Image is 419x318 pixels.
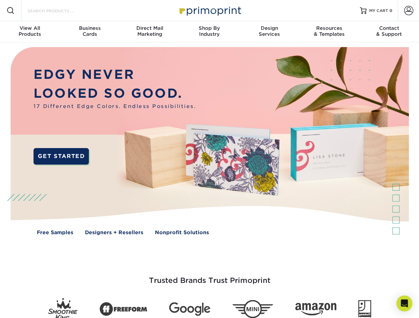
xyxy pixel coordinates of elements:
img: Goodwill [358,300,371,318]
span: Design [240,25,299,31]
div: Marketing [120,25,179,37]
span: 17 Different Edge Colors. Endless Possibilities. [34,103,196,110]
a: GET STARTED [34,148,89,165]
p: EDGY NEVER [34,65,196,84]
a: BusinessCards [60,21,119,42]
span: Contact [359,25,419,31]
span: MY CART [369,8,388,14]
span: 0 [389,8,392,13]
p: LOOKED SO GOOD. [34,84,196,103]
h3: Trusted Brands Trust Primoprint [16,260,404,293]
span: Direct Mail [120,25,179,31]
img: Amazon [295,303,336,316]
img: Primoprint [176,3,243,18]
span: Business [60,25,119,31]
a: DesignServices [240,21,299,42]
div: Services [240,25,299,37]
span: Resources [299,25,359,31]
a: Direct MailMarketing [120,21,179,42]
div: & Templates [299,25,359,37]
div: & Support [359,25,419,37]
div: Open Intercom Messenger [396,295,412,311]
img: Google [169,302,210,316]
span: Shop By [179,25,239,31]
a: Contact& Support [359,21,419,42]
a: Free Samples [37,229,73,237]
a: Nonprofit Solutions [155,229,209,237]
a: Shop ByIndustry [179,21,239,42]
iframe: Google Customer Reviews [2,298,56,316]
a: Resources& Templates [299,21,359,42]
div: Industry [179,25,239,37]
input: SEARCH PRODUCTS..... [27,7,92,15]
div: Cards [60,25,119,37]
a: Designers + Resellers [85,229,143,237]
